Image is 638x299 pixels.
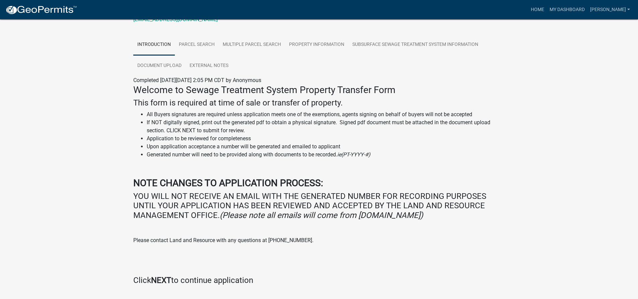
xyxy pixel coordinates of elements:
a: Multiple Parcel Search [219,34,285,56]
li: Application to be reviewed for completeness [147,135,505,143]
i: ie(PT-YYYY-#) [337,151,370,158]
li: If NOT digitally signed, print out the generated pdf to obtain a physical signature. Signed pdf d... [147,119,505,135]
a: External Notes [186,55,232,77]
a: [PERSON_NAME] [587,3,633,16]
a: Document Upload [133,55,186,77]
a: [EMAIL_ADDRESS][DOMAIN_NAME] [133,16,218,22]
h4: This form is required at time of sale or transfer of property. [133,98,505,108]
a: Home [528,3,547,16]
a: My Dashboard [547,3,587,16]
a: Parcel search [175,34,219,56]
li: Upon application acceptance a number will be generated and emailed to applicant [147,143,505,151]
a: Subsurface Sewage Treatment System Information [348,34,482,56]
span: Completed [DATE][DATE] 2:05 PM CDT by Anonymous [133,77,261,83]
li: Generated number will need to be provided along with documents to be recorded. [147,151,505,159]
i: (Please note all emails will come from [DOMAIN_NAME]) [220,211,423,220]
h4: Click to continue application [133,276,505,285]
strong: NEXT [151,276,171,285]
strong: NOTE CHANGES TO APPLICATION PROCESS: [133,177,323,189]
a: Property Information [285,34,348,56]
a: Introduction [133,34,175,56]
p: Please contact Land and Resource with any questions at [PHONE_NUMBER]. [133,236,505,244]
h4: YOU WILL NOT RECEIVE AN EMAIL WITH THE GENERATED NUMBER FOR RECORDING PURPOSES UNTIL YOUR APPLICA... [133,192,505,220]
li: All Buyers signatures are required unless application meets one of the exemptions, agents signing... [147,110,505,119]
h3: Welcome to Sewage Treatment System Property Transfer Form [133,84,505,96]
